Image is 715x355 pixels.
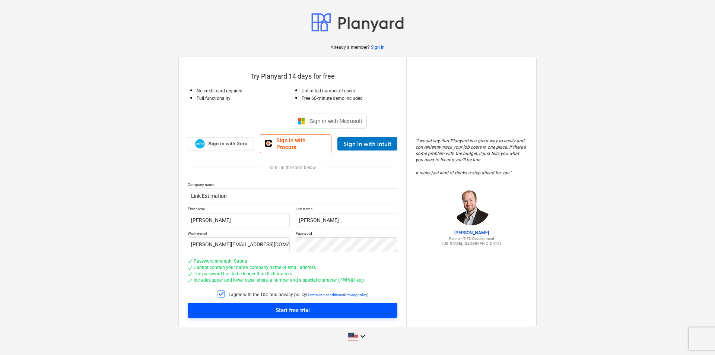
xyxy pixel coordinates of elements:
p: Password [296,231,398,237]
p: " I would say that Planyard is a great way to easily and conveniently track your job costs in one... [416,138,527,176]
p: I agree with the T&C and privacy policy [229,292,306,298]
div: Cannot contain your name, company name or email address [194,264,316,271]
input: Last name [296,213,398,228]
span: Sign in with Xero [208,140,247,147]
p: Last name [296,206,398,213]
p: Full functionality [197,95,293,102]
input: Work e-mail [188,237,290,252]
div: Password strength: Strong [194,258,247,264]
input: First name [188,213,290,228]
p: No credit card required [197,88,293,94]
a: Terms and conditions [307,293,343,297]
a: Sign in [371,44,385,51]
img: Xero logo [195,139,205,149]
p: First name [188,206,290,213]
img: Microsoft logo [298,117,305,125]
p: Already a member? [331,44,371,51]
div: Start free trial [276,305,310,315]
div: Or fill in the form below [188,165,397,170]
iframe: Sign in with Google Button [214,113,290,129]
p: ( & ) [306,292,368,297]
p: Partner - TITN Development [416,236,527,241]
a: Sign in with Procore [260,134,331,153]
p: Work e-mail [188,231,290,237]
p: Free 60-minute demo included [302,95,398,102]
button: Start free trial [188,303,397,318]
a: Sign in with Xero [188,137,254,150]
p: [US_STATE], [GEOGRAPHIC_DATA] [416,241,527,246]
span: Sign in with Microsoft [309,118,362,124]
p: [PERSON_NAME] [416,230,527,236]
p: Company name [188,182,397,188]
div: Includes upper and lower case letters, a number and a special character (!"#€%&/ etc) [194,277,364,283]
img: Jordan Cohen [453,188,490,225]
div: The password has to be longer than 8 characters [194,271,292,277]
p: Unlimited number of users [302,88,398,94]
i: keyboard_arrow_down [358,332,367,341]
p: Try Planyard 14 days for free [188,72,397,81]
input: Company name [188,188,397,203]
span: Sign in with Procore [276,137,327,150]
a: Privacy policy [345,293,367,297]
